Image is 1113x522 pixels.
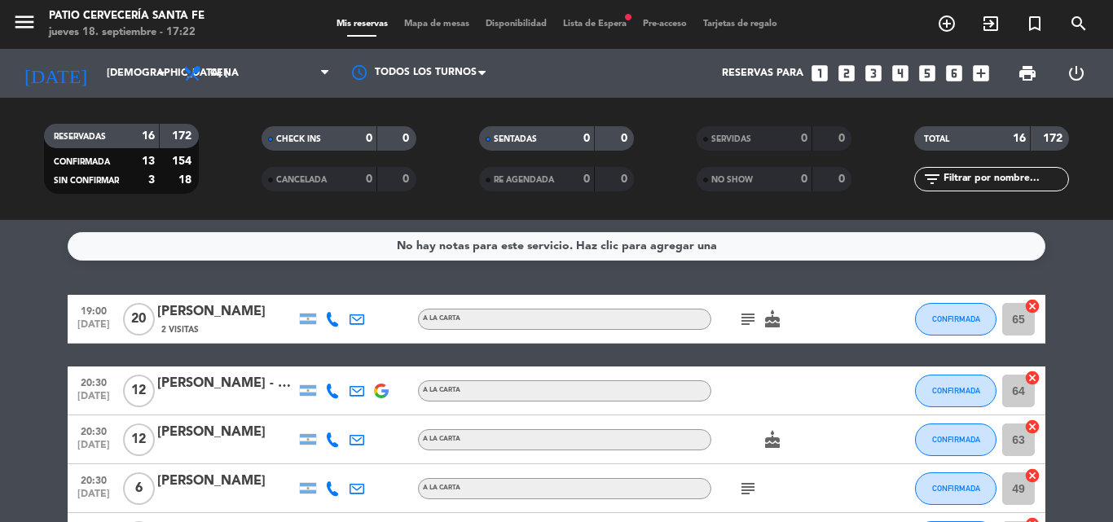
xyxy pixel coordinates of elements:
[142,130,155,142] strong: 16
[1024,467,1040,484] i: cancel
[970,63,992,84] i: add_box
[54,158,110,166] span: CONFIRMADA
[635,20,695,29] span: Pre-acceso
[157,471,296,492] div: [PERSON_NAME]
[157,373,296,394] div: [PERSON_NAME] - Regional
[695,20,785,29] span: Tarjetas de regalo
[494,176,554,184] span: RE AGENDADA
[1018,64,1037,83] span: print
[49,8,205,24] div: Patio Cervecería Santa Fe
[1013,133,1026,144] strong: 16
[763,430,782,450] i: cake
[1025,14,1045,33] i: turned_in_not
[915,375,996,407] button: CONFIRMADA
[366,173,372,185] strong: 0
[942,170,1068,188] input: Filtrar por nombre...
[838,173,848,185] strong: 0
[937,14,957,33] i: add_circle_outline
[738,479,758,498] i: subject
[73,421,114,440] span: 20:30
[890,63,911,84] i: looks_4
[915,303,996,336] button: CONFIRMADA
[477,20,555,29] span: Disponibilidad
[73,470,114,489] span: 20:30
[148,174,155,186] strong: 3
[73,372,114,391] span: 20:30
[172,156,195,167] strong: 154
[172,130,195,142] strong: 172
[423,436,460,442] span: A LA CARTA
[142,156,155,167] strong: 13
[621,133,631,144] strong: 0
[123,375,155,407] span: 12
[397,237,717,256] div: No hay notas para este servicio. Haz clic para agregar una
[423,485,460,491] span: A LA CARTA
[621,173,631,185] strong: 0
[73,440,114,458] span: [DATE]
[123,423,155,456] span: 12
[1052,49,1101,98] div: LOG OUT
[932,314,980,323] span: CONFIRMADA
[161,323,199,336] span: 2 Visitas
[328,20,396,29] span: Mis reservas
[12,10,37,34] i: menu
[623,12,633,22] span: fiber_manual_record
[801,173,807,185] strong: 0
[801,133,807,144] strong: 0
[738,309,758,329] i: subject
[932,435,980,444] span: CONFIRMADA
[922,169,942,189] i: filter_list
[366,133,372,144] strong: 0
[49,24,205,41] div: jueves 18. septiembre - 17:22
[12,55,99,91] i: [DATE]
[838,133,848,144] strong: 0
[944,63,965,84] i: looks_6
[276,176,327,184] span: CANCELADA
[374,384,389,398] img: google-logo.png
[54,177,119,185] span: SIN CONFIRMAR
[152,64,171,83] i: arrow_drop_down
[1067,64,1086,83] i: power_settings_new
[711,135,751,143] span: SERVIDAS
[157,422,296,443] div: [PERSON_NAME]
[722,68,803,79] span: Reservas para
[54,133,106,141] span: RESERVADAS
[981,14,1001,33] i: exit_to_app
[494,135,537,143] span: SENTADAS
[917,63,938,84] i: looks_5
[403,133,412,144] strong: 0
[123,472,155,505] span: 6
[583,133,590,144] strong: 0
[1043,133,1066,144] strong: 172
[1024,370,1040,386] i: cancel
[73,300,114,319] span: 19:00
[932,386,980,395] span: CONFIRMADA
[863,63,884,84] i: looks_3
[423,315,460,322] span: A LA CARTA
[178,174,195,186] strong: 18
[932,484,980,493] span: CONFIRMADA
[396,20,477,29] span: Mapa de mesas
[763,309,782,329] i: cake
[1024,298,1040,314] i: cancel
[123,303,155,336] span: 20
[210,68,239,79] span: Cena
[276,135,321,143] span: CHECK INS
[73,319,114,338] span: [DATE]
[583,173,590,185] strong: 0
[836,63,857,84] i: looks_two
[157,301,296,322] div: [PERSON_NAME]
[73,489,114,507] span: [DATE]
[1069,14,1089,33] i: search
[73,391,114,410] span: [DATE]
[924,135,949,143] span: TOTAL
[915,472,996,505] button: CONFIRMADA
[1024,419,1040,435] i: cancel
[915,423,996,456] button: CONFIRMADA
[809,63,830,84] i: looks_one
[403,173,412,185] strong: 0
[423,387,460,393] span: A LA CARTA
[555,20,635,29] span: Lista de Espera
[711,176,753,184] span: NO SHOW
[12,10,37,40] button: menu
